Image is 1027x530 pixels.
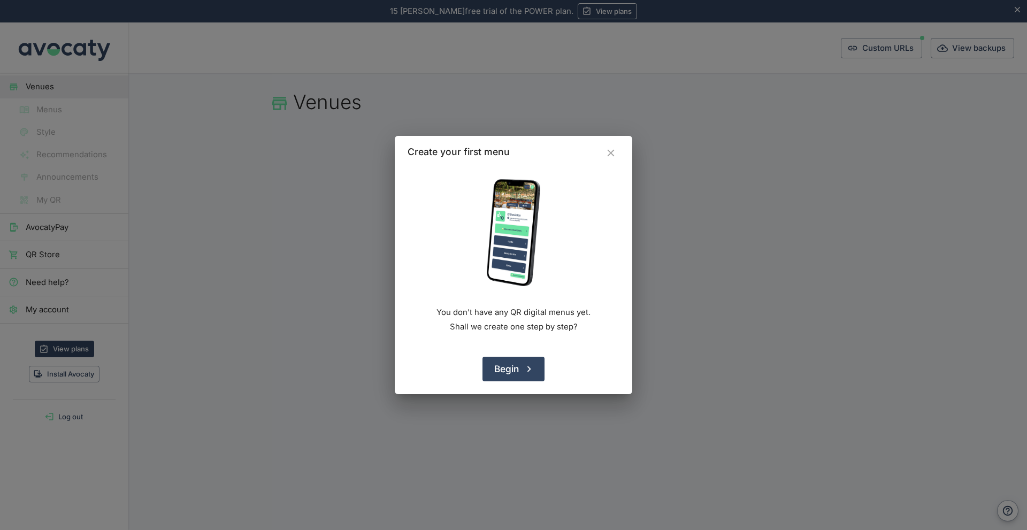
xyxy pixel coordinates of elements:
img: Phone preview of the El Botánico restaurant's menu [460,179,567,286]
h2: Create your first menu [408,144,510,159]
a: Begin [482,357,545,381]
p: You don't have any QR digital menus yet. [436,306,591,318]
p: Shall we create one step by step? [450,321,578,333]
button: Close [602,144,619,162]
